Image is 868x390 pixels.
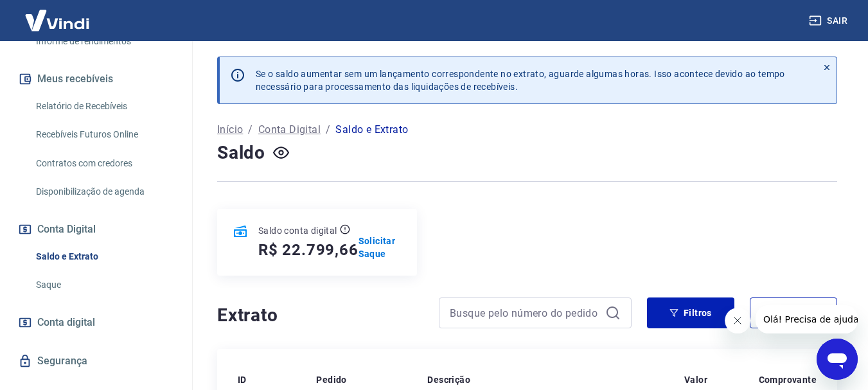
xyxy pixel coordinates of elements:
iframe: Mensagem da empresa [756,305,858,333]
p: Saldo e Extrato [335,122,408,137]
a: Disponibilização de agenda [31,179,177,205]
button: Sair [806,9,853,33]
img: Vindi [15,1,99,40]
a: Início [217,122,243,137]
input: Busque pelo número do pedido [450,303,600,323]
a: Saldo e Extrato [31,244,177,270]
h4: Saldo [217,140,265,166]
a: Conta digital [15,308,177,337]
p: Se o saldo aumentar sem um lançamento correspondente no extrato, aguarde algumas horas. Isso acon... [256,67,785,93]
p: Comprovante [759,373,817,386]
p: / [326,122,330,137]
h4: Extrato [217,303,423,328]
a: Contratos com credores [31,150,177,177]
a: Conta Digital [258,122,321,137]
p: Valor [684,373,707,386]
iframe: Fechar mensagem [725,308,750,333]
iframe: Botão para abrir a janela de mensagens [817,339,858,380]
p: Saldo conta digital [258,224,337,237]
button: Filtros [647,297,734,328]
p: ID [238,373,247,386]
a: Informe de rendimentos [31,28,177,55]
a: Recebíveis Futuros Online [31,121,177,148]
h5: R$ 22.799,66 [258,240,359,260]
p: Pedido [316,373,346,386]
button: Exportar [750,297,837,328]
button: Meus recebíveis [15,65,177,93]
a: Saque [31,272,177,298]
a: Segurança [15,347,177,375]
p: / [248,122,252,137]
a: Relatório de Recebíveis [31,93,177,120]
button: Conta Digital [15,215,177,244]
a: Solicitar Saque [359,235,402,260]
span: Conta digital [37,314,95,332]
span: Olá! Precisa de ajuda? [8,9,108,19]
p: Descrição [427,373,470,386]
